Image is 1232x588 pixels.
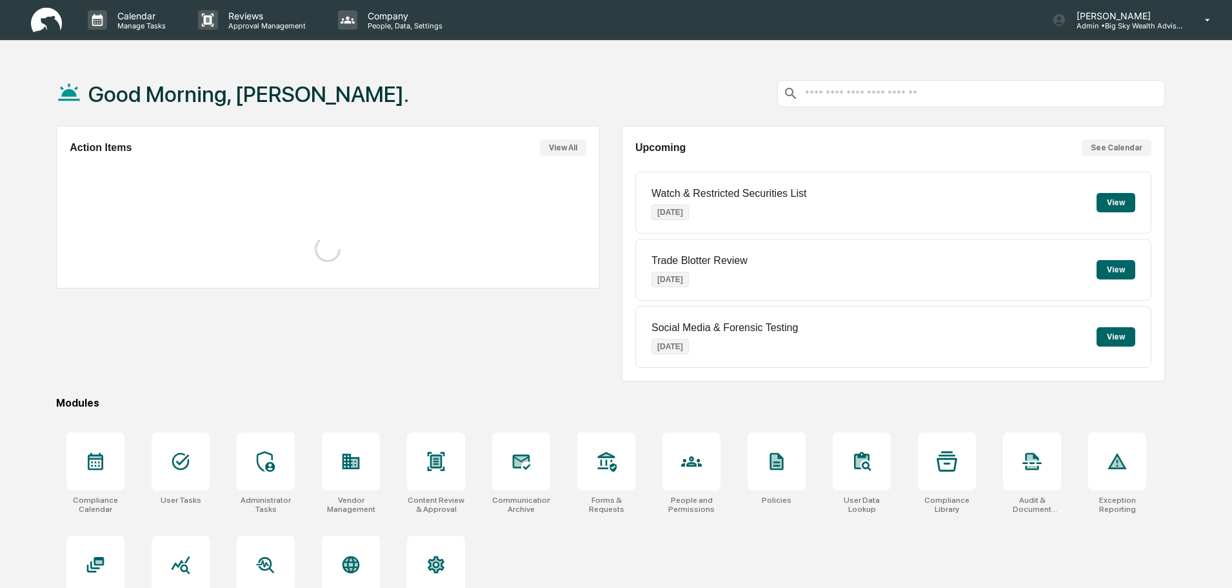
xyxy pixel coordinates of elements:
[540,139,586,156] button: View All
[492,496,550,514] div: Communications Archive
[107,21,172,30] p: Manage Tasks
[1097,260,1135,279] button: View
[1097,193,1135,212] button: View
[635,142,686,154] h2: Upcoming
[662,496,720,514] div: People and Permissions
[56,397,1165,409] div: Modules
[218,21,312,30] p: Approval Management
[1097,327,1135,347] button: View
[651,188,806,199] p: Watch & Restricted Securities List
[833,496,891,514] div: User Data Lookup
[651,255,748,267] p: Trade Blotter Review
[407,496,465,514] div: Content Review & Approval
[651,205,689,220] p: [DATE]
[218,10,312,21] p: Reviews
[357,21,449,30] p: People, Data, Settings
[1082,139,1151,156] button: See Calendar
[107,10,172,21] p: Calendar
[1003,496,1061,514] div: Audit & Document Logs
[66,496,124,514] div: Compliance Calendar
[651,339,689,354] p: [DATE]
[651,272,689,287] p: [DATE]
[322,496,380,514] div: Vendor Management
[70,142,132,154] h2: Action Items
[762,496,791,505] div: Policies
[577,496,635,514] div: Forms & Requests
[1088,496,1146,514] div: Exception Reporting
[651,322,798,334] p: Social Media & Forensic Testing
[31,8,62,33] img: logo
[918,496,976,514] div: Compliance Library
[88,81,409,107] h1: Good Morning, [PERSON_NAME].
[1066,10,1186,21] p: [PERSON_NAME]
[161,496,201,505] div: User Tasks
[1066,21,1186,30] p: Admin • Big Sky Wealth Advisors
[237,496,295,514] div: Administrator Tasks
[357,10,449,21] p: Company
